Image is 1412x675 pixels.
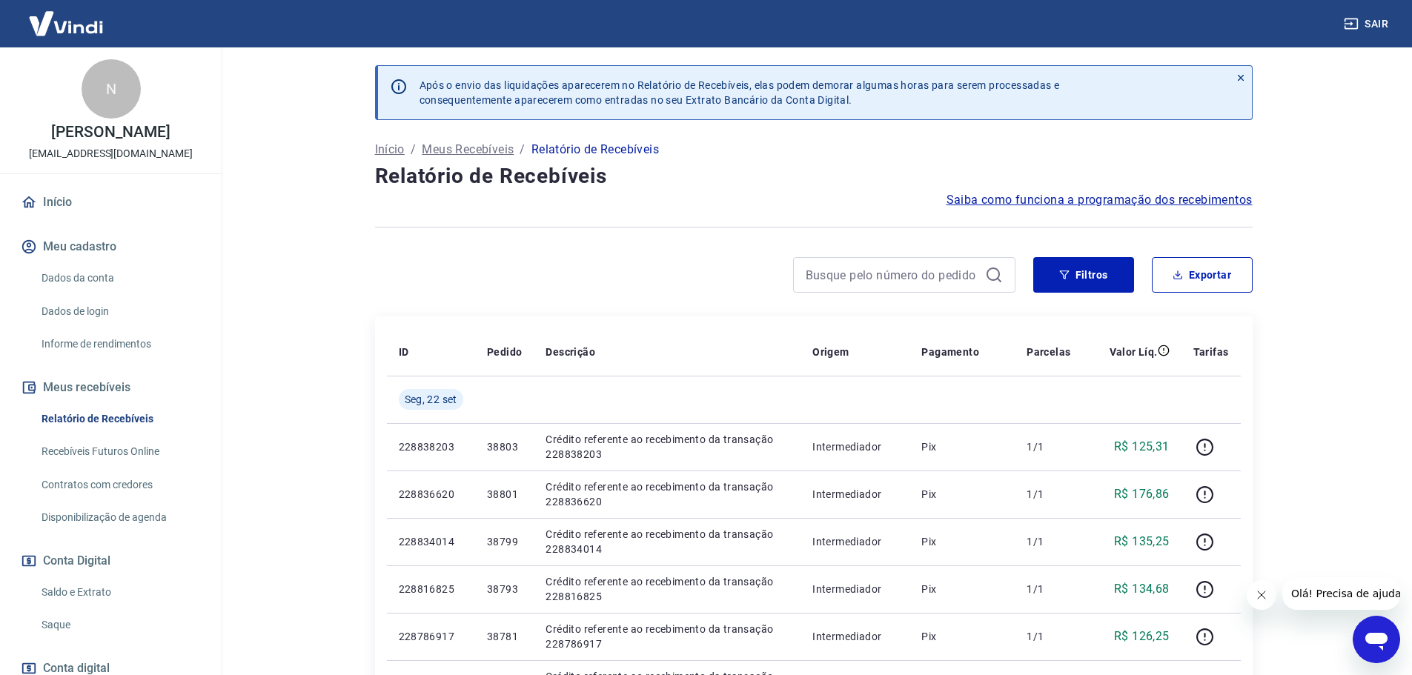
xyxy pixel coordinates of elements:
[399,534,463,549] p: 228834014
[82,59,141,119] div: N
[487,487,522,502] p: 38801
[520,141,525,159] p: /
[420,78,1060,107] p: Após o envio das liquidações aparecerem no Relatório de Recebíveis, elas podem demorar algumas ho...
[36,436,204,467] a: Recebíveis Futuros Online
[1247,580,1276,610] iframe: Fechar mensagem
[375,162,1253,191] h4: Relatório de Recebíveis
[18,230,204,263] button: Meu cadastro
[1027,534,1070,549] p: 1/1
[1152,257,1253,293] button: Exportar
[806,264,979,286] input: Busque pelo número do pedido
[36,329,204,359] a: Informe de rendimentos
[1027,582,1070,596] p: 1/1
[375,141,405,159] a: Início
[546,432,789,462] p: Crédito referente ao recebimento da transação 228838203
[1027,345,1070,359] p: Parcelas
[18,371,204,404] button: Meus recebíveis
[921,487,1003,502] p: Pix
[399,582,463,596] p: 228816825
[812,582,898,596] p: Intermediador
[36,577,204,608] a: Saldo e Extrato
[405,392,457,407] span: Seg, 22 set
[422,141,514,159] a: Meus Recebíveis
[487,345,522,359] p: Pedido
[36,404,204,434] a: Relatório de Recebíveis
[18,545,204,577] button: Conta Digital
[546,345,595,359] p: Descrição
[18,1,114,46] img: Vindi
[1114,533,1170,551] p: R$ 135,25
[18,186,204,219] a: Início
[487,534,522,549] p: 38799
[812,439,898,454] p: Intermediador
[812,345,849,359] p: Origem
[921,629,1003,644] p: Pix
[1033,257,1134,293] button: Filtros
[36,296,204,327] a: Dados de login
[1282,577,1400,610] iframe: Mensagem da empresa
[1353,616,1400,663] iframe: Botão para abrir a janela de mensagens
[1027,439,1070,454] p: 1/1
[812,629,898,644] p: Intermediador
[399,439,463,454] p: 228838203
[1341,10,1394,38] button: Sair
[546,527,789,556] p: Crédito referente ao recebimento da transação 228834014
[51,124,170,140] p: [PERSON_NAME]
[36,263,204,293] a: Dados da conta
[812,487,898,502] p: Intermediador
[921,439,1003,454] p: Pix
[1110,345,1158,359] p: Valor Líq.
[487,582,522,596] p: 38793
[487,439,522,454] p: 38803
[36,470,204,500] a: Contratos com credores
[947,191,1253,209] a: Saiba como funciona a programação dos recebimentos
[29,146,193,162] p: [EMAIL_ADDRESS][DOMAIN_NAME]
[531,141,659,159] p: Relatório de Recebíveis
[1114,580,1170,598] p: R$ 134,68
[1114,485,1170,503] p: R$ 176,86
[1027,629,1070,644] p: 1/1
[487,629,522,644] p: 38781
[546,622,789,651] p: Crédito referente ao recebimento da transação 228786917
[36,610,204,640] a: Saque
[399,629,463,644] p: 228786917
[1114,628,1170,645] p: R$ 126,25
[546,574,789,604] p: Crédito referente ao recebimento da transação 228816825
[1114,438,1170,456] p: R$ 125,31
[399,345,409,359] p: ID
[1027,487,1070,502] p: 1/1
[36,502,204,533] a: Disponibilização de agenda
[921,534,1003,549] p: Pix
[411,141,416,159] p: /
[921,345,979,359] p: Pagamento
[812,534,898,549] p: Intermediador
[1193,345,1229,359] p: Tarifas
[546,479,789,509] p: Crédito referente ao recebimento da transação 228836620
[399,487,463,502] p: 228836620
[9,10,125,22] span: Olá! Precisa de ajuda?
[921,582,1003,596] p: Pix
